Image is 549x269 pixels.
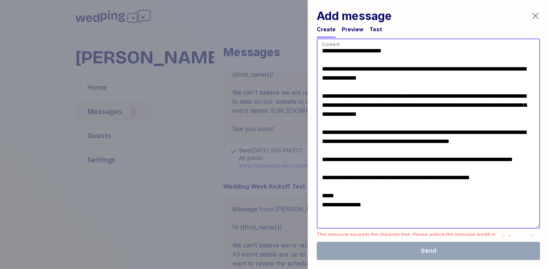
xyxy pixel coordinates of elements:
span: Send [421,246,436,255]
div: Test [370,26,382,33]
button: ✨ Personalize [501,232,540,244]
div: Preview [342,26,363,33]
div: This message exceeds the character limit. Please reduce the message length in order to send. [317,232,501,244]
h1: Add message [317,9,392,23]
div: Create [317,26,336,33]
button: Send [317,242,540,260]
span: ✨ Personalize [501,234,540,241]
